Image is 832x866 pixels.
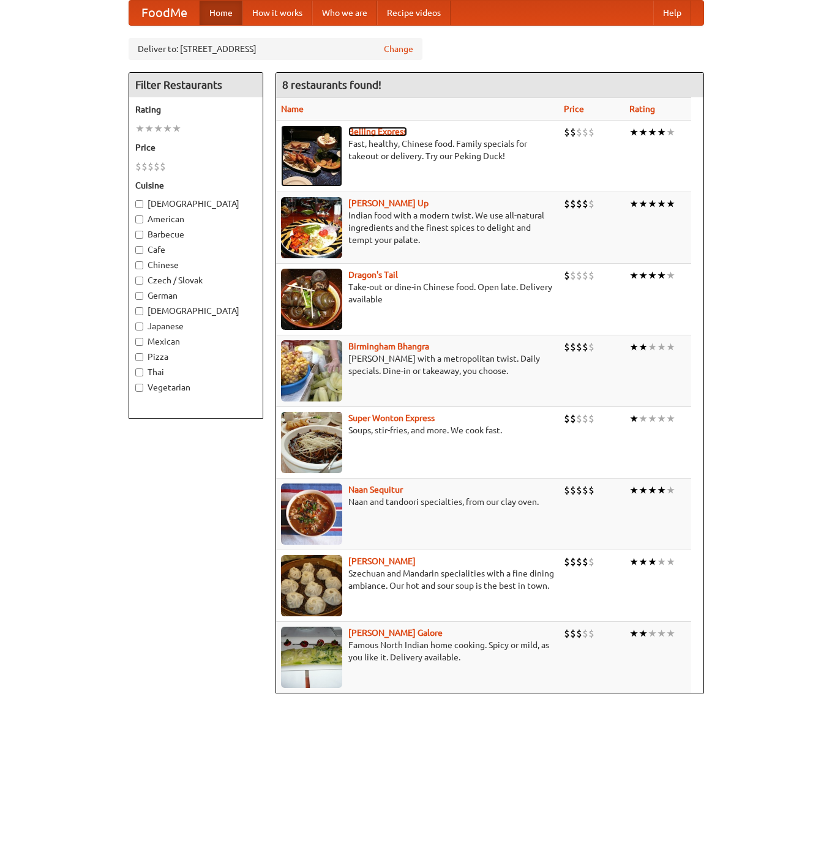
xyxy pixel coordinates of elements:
[135,277,143,285] input: Czech / Slovak
[576,412,582,425] li: $
[570,555,576,569] li: $
[666,269,675,282] li: ★
[582,627,588,640] li: $
[281,269,342,330] img: dragon.jpg
[657,483,666,497] li: ★
[639,197,648,211] li: ★
[564,104,584,114] a: Price
[163,122,172,135] li: ★
[281,639,555,663] p: Famous North Indian home cooking. Spicy or mild, as you like it. Delivery available.
[281,627,342,688] img: currygalore.jpg
[657,627,666,640] li: ★
[281,483,342,545] img: naansequitur.jpg
[135,198,257,210] label: [DEMOGRAPHIC_DATA]
[135,338,143,346] input: Mexican
[629,197,639,211] li: ★
[666,340,675,354] li: ★
[582,483,588,497] li: $
[639,412,648,425] li: ★
[588,627,594,640] li: $
[377,1,451,25] a: Recipe videos
[648,412,657,425] li: ★
[141,160,148,173] li: $
[281,424,555,436] p: Soups, stir-fries, and more. We cook fast.
[281,567,555,592] p: Szechuan and Mandarin specialities with a fine dining ambiance. Our hot and sour soup is the best...
[135,246,143,254] input: Cafe
[135,307,143,315] input: [DEMOGRAPHIC_DATA]
[135,228,257,241] label: Barbecue
[348,628,443,638] a: [PERSON_NAME] Galore
[135,351,257,363] label: Pizza
[281,281,555,305] p: Take-out or dine-in Chinese food. Open late. Delivery available
[348,198,429,208] b: [PERSON_NAME] Up
[588,412,594,425] li: $
[564,555,570,569] li: $
[648,483,657,497] li: ★
[564,197,570,211] li: $
[348,127,407,136] a: Beijing Express
[629,412,639,425] li: ★
[666,483,675,497] li: ★
[570,340,576,354] li: $
[639,555,648,569] li: ★
[281,340,342,401] img: bhangra.jpg
[588,340,594,354] li: $
[242,1,312,25] a: How it works
[588,483,594,497] li: $
[348,485,403,495] a: Naan Sequitur
[570,197,576,211] li: $
[172,122,181,135] li: ★
[564,340,570,354] li: $
[160,160,166,173] li: $
[564,627,570,640] li: $
[135,244,257,256] label: Cafe
[666,197,675,211] li: ★
[312,1,377,25] a: Who we are
[129,73,263,97] h4: Filter Restaurants
[348,270,398,280] a: Dragon's Tail
[588,125,594,139] li: $
[135,200,143,208] input: [DEMOGRAPHIC_DATA]
[348,342,429,351] a: Birmingham Bhangra
[629,125,639,139] li: ★
[576,269,582,282] li: $
[666,125,675,139] li: ★
[666,627,675,640] li: ★
[570,269,576,282] li: $
[135,179,257,192] h5: Cuisine
[582,125,588,139] li: $
[666,412,675,425] li: ★
[135,320,257,332] label: Japanese
[653,1,691,25] a: Help
[657,125,666,139] li: ★
[348,413,435,423] a: Super Wonton Express
[564,412,570,425] li: $
[648,627,657,640] li: ★
[629,627,639,640] li: ★
[588,197,594,211] li: $
[582,197,588,211] li: $
[582,555,588,569] li: $
[135,259,257,271] label: Chinese
[154,160,160,173] li: $
[582,340,588,354] li: $
[582,412,588,425] li: $
[135,353,143,361] input: Pizza
[135,305,257,317] label: [DEMOGRAPHIC_DATA]
[135,215,143,223] input: American
[148,160,154,173] li: $
[570,483,576,497] li: $
[135,141,257,154] h5: Price
[588,269,594,282] li: $
[135,335,257,348] label: Mexican
[135,368,143,376] input: Thai
[135,366,257,378] label: Thai
[657,340,666,354] li: ★
[135,274,257,286] label: Czech / Slovak
[629,555,639,569] li: ★
[135,213,257,225] label: American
